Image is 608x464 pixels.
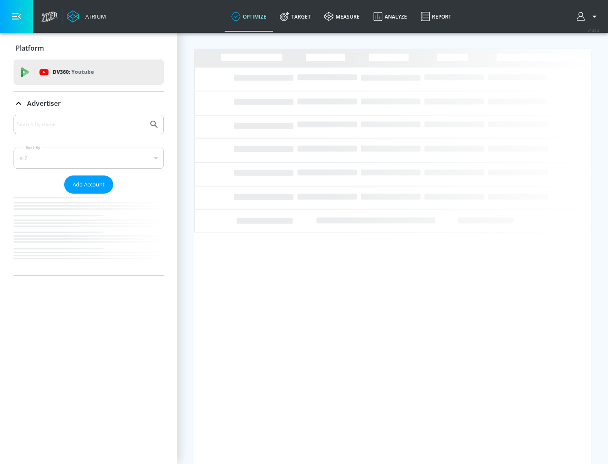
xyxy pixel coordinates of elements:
[588,28,600,32] span: v 4.25.2
[73,180,105,189] span: Add Account
[82,13,106,20] div: Atrium
[64,175,113,194] button: Add Account
[67,10,106,23] a: Atrium
[225,1,273,32] a: optimize
[414,1,458,32] a: Report
[318,1,366,32] a: measure
[17,119,145,130] input: Search by name
[273,1,318,32] a: Target
[14,194,164,275] nav: list of Advertiser
[14,148,164,169] div: A-Z
[71,67,94,76] p: Youtube
[14,59,164,85] div: DV360: Youtube
[366,1,414,32] a: Analyze
[14,115,164,275] div: Advertiser
[16,43,44,53] p: Platform
[14,36,164,60] div: Platform
[27,99,61,108] p: Advertiser
[14,92,164,115] div: Advertiser
[24,145,42,150] label: Sort By
[53,67,94,77] p: DV360:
